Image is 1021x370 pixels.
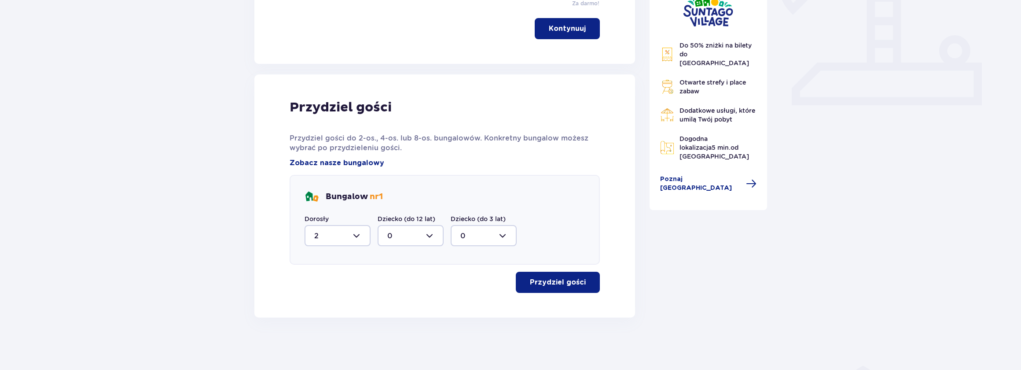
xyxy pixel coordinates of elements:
p: Bungalow [326,192,383,202]
button: Kontynuuj [535,18,600,39]
img: bungalows Icon [305,190,319,204]
p: Przydziel gości do 2-os., 4-os. lub 8-os. bungalowów. Konkretny bungalow możesz wybrać po przydzi... [290,133,600,153]
span: Dodatkowe usługi, które umilą Twój pobyt [679,107,755,123]
label: Dziecko (do 3 lat) [451,215,506,223]
p: Przydziel gości [290,99,392,116]
span: Poznaj [GEOGRAPHIC_DATA] [660,175,741,192]
img: Restaurant Icon [660,108,674,122]
span: nr 1 [370,192,383,202]
label: Dorosły [305,215,329,223]
span: Otwarte strefy i place zabaw [679,79,746,95]
p: Przydziel gości [530,277,586,287]
img: Grill Icon [660,80,674,94]
a: Poznaj [GEOGRAPHIC_DATA] [660,175,757,192]
span: 5 min. [712,144,731,151]
img: Discount Icon [660,47,674,62]
label: Dziecko (do 12 lat) [378,215,435,223]
img: Map Icon [660,141,674,155]
button: Przydziel gości [516,272,600,293]
span: Dogodna lokalizacja od [GEOGRAPHIC_DATA] [679,135,749,160]
a: Zobacz nasze bungalowy [290,158,384,168]
span: Do 50% zniżki na bilety do [GEOGRAPHIC_DATA] [679,42,752,67]
p: Kontynuuj [549,24,586,33]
